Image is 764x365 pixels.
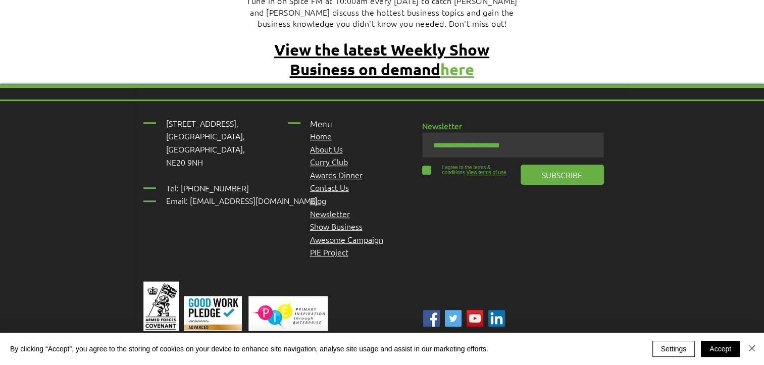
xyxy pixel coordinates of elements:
[274,40,489,79] a: View the latest Weekly Show Business on demandhere
[310,130,332,141] a: Home
[423,310,505,327] ul: Social Bar
[652,341,695,357] button: Settings
[423,310,440,327] img: ABC
[442,165,491,175] span: I agree to the terms & conditions
[521,165,604,185] button: SUBSCRIBE
[310,208,350,219] a: Newsletter
[310,182,349,193] a: Contact Us
[310,169,363,180] a: Awards Dinner
[310,143,343,154] a: About Us
[166,130,245,141] span: [GEOGRAPHIC_DATA],
[422,120,462,131] span: Newsletter
[166,157,203,168] span: NE20 9NH
[440,60,474,79] span: here
[166,182,318,206] span: Tel: [PHONE_NUMBER] Email: [EMAIL_ADDRESS][DOMAIN_NAME]
[310,118,332,129] span: Menu
[310,195,326,206] a: Blog
[310,156,348,167] a: Curry Club
[310,221,363,232] a: Show Business
[701,341,740,357] button: Accept
[10,344,488,353] span: By clicking “Accept”, you agree to the storing of cookies on your device to enhance site navigati...
[466,170,506,175] span: View terms of use
[310,246,348,257] a: PIE Project
[488,310,505,327] img: Linked In
[248,332,319,343] span: Our Charity Partner
[166,143,245,154] span: [GEOGRAPHIC_DATA],
[465,170,506,175] a: View terms of use
[746,341,758,357] button: Close
[467,310,483,327] img: YouTube
[746,342,758,354] img: Close
[310,234,383,245] span: Awesome Campaign
[166,118,238,129] span: [STREET_ADDRESS],
[445,310,462,327] img: ABC
[274,40,489,79] span: View the latest Weekly Show Business on demand
[542,169,582,180] span: SUBSCRIBE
